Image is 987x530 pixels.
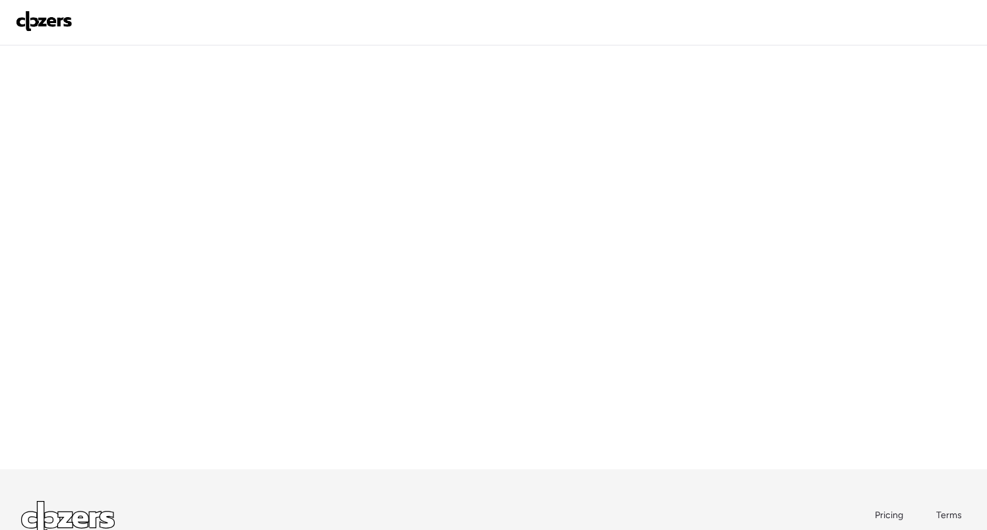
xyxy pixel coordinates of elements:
[875,510,903,521] span: Pricing
[16,11,73,32] img: Logo
[936,509,966,522] a: Terms
[875,509,905,522] a: Pricing
[936,510,962,521] span: Terms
